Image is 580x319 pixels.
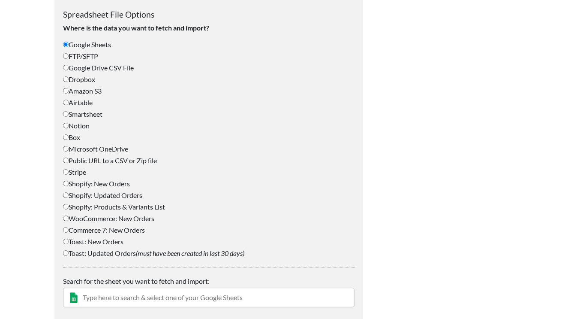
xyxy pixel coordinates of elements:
[537,276,570,309] iframe: Drift Widget Chat Controller
[63,65,69,70] input: Google Drive CSV File
[63,146,69,152] input: Microsoft OneDrive
[63,288,355,307] input: Type here to search & select one of your Google Sheets
[63,179,355,189] label: Shopify: New Orders
[63,100,69,105] input: Airtable
[63,109,355,119] label: Smartsheet
[63,202,355,212] label: Shopify: Products & Variants List
[63,158,69,163] input: Public URL to a CSV or Zip file
[63,63,355,73] label: Google Drive CSV File
[63,23,355,33] label: Where is the data you want to fetch and import?
[63,97,355,108] label: Airtable
[63,169,69,175] input: Stripe
[63,155,355,166] label: Public URL to a CSV or Zip file
[63,248,355,258] label: Toast: Updated Orders
[63,53,69,59] input: FTP/SFTP
[63,132,355,143] label: Box
[63,213,355,224] label: WooCommerce: New Orders
[63,88,69,94] input: Amazon S3
[63,1,355,19] h3: Spreadsheet File Options
[63,42,69,47] input: Google Sheets
[63,144,355,154] label: Microsoft OneDrive
[63,239,69,244] input: Toast: New Orders
[63,134,69,140] input: Box
[63,51,355,61] label: FTP/SFTP
[63,181,69,186] input: Shopify: New Orders
[136,249,244,257] i: (must have been created in last 30 days)
[63,86,355,96] label: Amazon S3
[63,123,69,128] input: Notion
[63,227,69,233] input: Commerce 7: New Orders
[63,250,69,256] input: Toast: Updated Orders(must have been created in last 30 days)
[63,74,355,85] label: Dropbox
[63,190,355,201] label: Shopify: Updated Orders
[63,216,69,221] input: WooCommerce: New Orders
[63,111,69,117] input: Smartsheet
[63,39,355,50] label: Google Sheets
[63,167,355,177] label: Stripe
[63,225,355,235] label: Commerce 7: New Orders
[63,76,69,82] input: Dropbox
[63,121,355,131] label: Notion
[63,237,355,247] label: Toast: New Orders
[63,204,69,210] input: Shopify: Products & Variants List
[63,192,69,198] input: Shopify: Updated Orders
[63,276,355,286] label: Search for the sheet you want to fetch and import:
